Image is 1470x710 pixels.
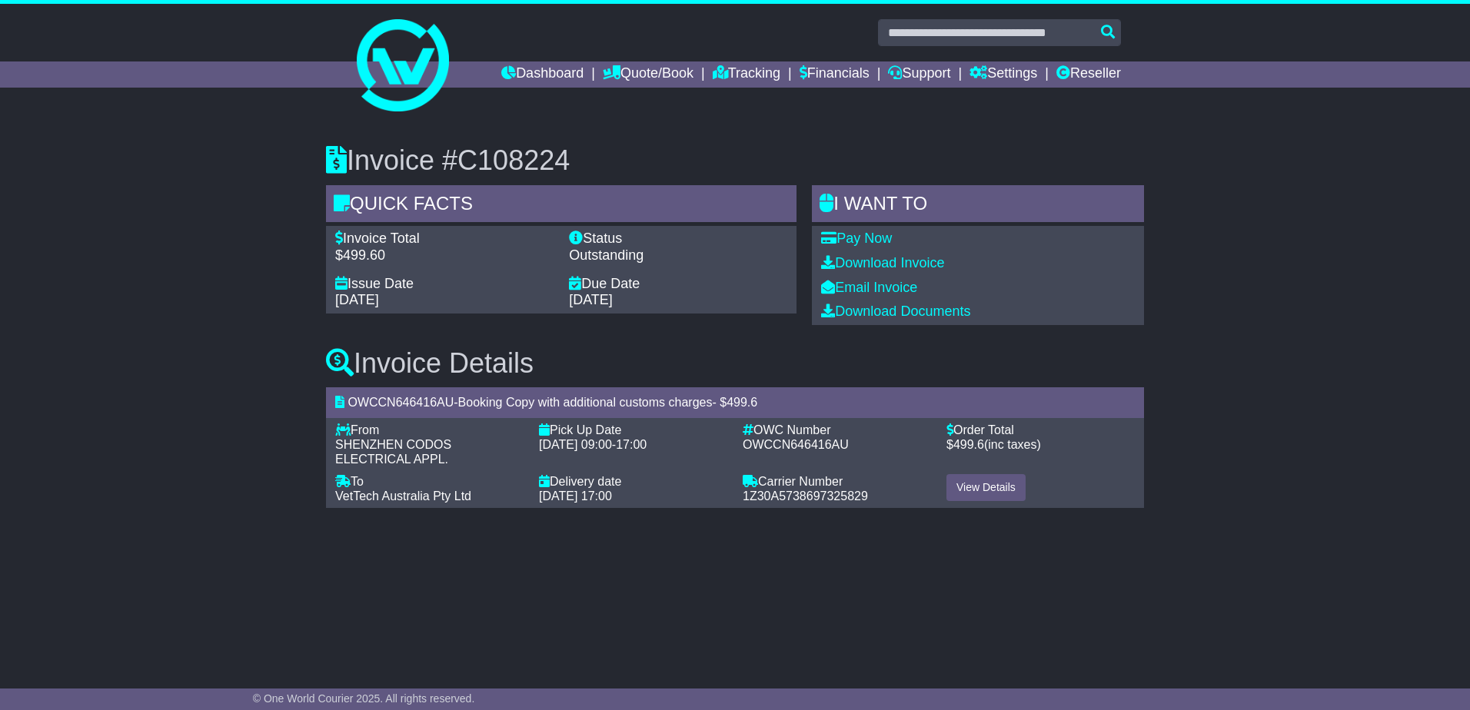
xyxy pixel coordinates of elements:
[539,423,727,437] div: Pick Up Date
[335,292,554,309] div: [DATE]
[348,396,454,409] span: OWCCN646416AU
[335,276,554,293] div: Issue Date
[539,438,612,451] span: [DATE] 09:00
[946,474,1026,501] a: View Details
[539,474,727,489] div: Delivery date
[569,276,787,293] div: Due Date
[1056,61,1121,88] a: Reseller
[335,489,471,503] span: VetTech Australia Pty Ltd
[326,387,1144,417] div: - - $
[821,255,944,270] a: Download Invoice
[326,185,797,227] div: Quick Facts
[616,438,647,451] span: 17:00
[335,247,554,264] div: $499.60
[743,438,849,451] span: OWCCN646416AU
[603,61,693,88] a: Quote/Book
[946,423,1135,437] div: Order Total
[946,437,1135,452] div: $ (inc taxes)
[953,438,984,451] span: 499.6
[335,438,451,466] span: SHENZHEN CODOS ELECTRICAL APPL.
[969,61,1037,88] a: Settings
[812,185,1144,227] div: I WANT to
[335,231,554,247] div: Invoice Total
[743,474,931,489] div: Carrier Number
[539,437,727,452] div: -
[539,489,612,503] span: [DATE] 17:00
[800,61,870,88] a: Financials
[326,348,1144,379] h3: Invoice Details
[743,489,868,503] span: 1Z30A5738697325829
[821,280,917,295] a: Email Invoice
[713,61,780,88] a: Tracking
[569,292,787,309] div: [DATE]
[253,692,475,705] span: © One World Courier 2025. All rights reserved.
[335,423,524,437] div: From
[821,231,892,246] a: Pay Now
[326,145,1144,176] h3: Invoice #C108224
[501,61,584,88] a: Dashboard
[888,61,950,88] a: Support
[569,231,787,247] div: Status
[821,304,970,319] a: Download Documents
[458,396,713,409] span: Booking Copy with additional customs charges
[727,396,757,409] span: 499.6
[335,474,524,489] div: To
[743,423,931,437] div: OWC Number
[569,247,787,264] div: Outstanding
